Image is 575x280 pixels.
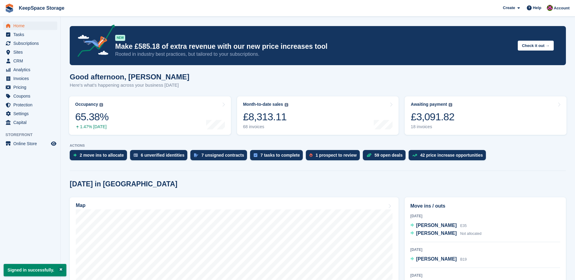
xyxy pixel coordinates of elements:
[13,83,50,92] span: Pricing
[13,48,50,56] span: Sites
[75,124,109,129] div: 1.47% [DATE]
[3,57,57,65] a: menu
[405,96,567,135] a: Awaiting payment £3,091.82 18 invoices
[13,109,50,118] span: Settings
[70,82,189,89] p: Here's what's happening across your business [DATE]
[533,5,541,11] span: Help
[69,96,231,135] a: Occupancy 65.38% 1.47% [DATE]
[3,39,57,48] a: menu
[3,109,57,118] a: menu
[3,118,57,127] a: menu
[366,153,372,157] img: deal-1b604bf984904fb50ccaf53a9ad4b4a5d6e5aea283cecdc64d6e3604feb123c2.svg
[416,256,457,262] span: [PERSON_NAME]
[460,224,466,228] span: E35
[411,102,447,107] div: Awaiting payment
[141,153,185,158] div: 6 unverified identities
[503,5,515,11] span: Create
[13,101,50,109] span: Protection
[420,153,483,158] div: 42 price increase opportunities
[13,57,50,65] span: CRM
[115,35,125,41] div: NEW
[3,92,57,100] a: menu
[130,150,191,163] a: 6 unverified identities
[134,153,138,157] img: verify_identity-adf6edd0f0f0b5bbfe63781bf79b02c33cf7c696d77639b501bdc392416b5a36.svg
[243,111,288,123] div: £8,313.11
[80,153,124,158] div: 2 move ins to allocate
[411,124,454,129] div: 18 invoices
[3,83,57,92] a: menu
[70,144,566,148] p: ACTIONS
[13,74,50,83] span: Invoices
[70,73,189,81] h1: Good afternoon, [PERSON_NAME]
[70,150,130,163] a: 2 move ins to allocate
[16,3,67,13] a: KeepSpace Storage
[5,132,60,138] span: Storefront
[410,230,482,238] a: [PERSON_NAME] Not allocated
[309,153,313,157] img: prospect-51fa495bee0391a8d652442698ab0144808aea92771e9ea1ae160a38d050c398.svg
[13,39,50,48] span: Subscriptions
[13,118,50,127] span: Capital
[75,111,109,123] div: 65.38%
[410,247,560,252] div: [DATE]
[3,65,57,74] a: menu
[250,150,306,163] a: 7 tasks to complete
[449,103,452,107] img: icon-info-grey-7440780725fd019a000dd9b08b2336e03edf1995a4989e88bcd33f0948082b44.svg
[375,153,403,158] div: 59 open deals
[3,101,57,109] a: menu
[50,140,57,147] a: Preview store
[70,180,177,188] h2: [DATE] in [GEOGRAPHIC_DATA]
[237,96,399,135] a: Month-to-date sales £8,313.11 68 invoices
[547,5,553,11] img: John Fletcher
[3,74,57,83] a: menu
[410,213,560,219] div: [DATE]
[460,232,481,236] span: Not allocated
[416,231,457,236] span: [PERSON_NAME]
[554,5,570,11] span: Account
[460,257,466,262] span: B19
[243,124,288,129] div: 68 invoices
[254,153,257,157] img: task-75834270c22a3079a89374b754ae025e5fb1db73e45f91037f5363f120a921f8.svg
[4,264,66,276] p: Signed in successfully.
[99,103,103,107] img: icon-info-grey-7440780725fd019a000dd9b08b2336e03edf1995a4989e88bcd33f0948082b44.svg
[13,22,50,30] span: Home
[72,25,115,59] img: price-adjustments-announcement-icon-8257ccfd72463d97f412b2fc003d46551f7dbcb40ab6d574587a9cd5c0d94...
[201,153,244,158] div: 7 unsigned contracts
[410,255,467,263] a: [PERSON_NAME] B19
[518,41,554,51] button: Check it out →
[409,150,489,163] a: 42 price increase opportunities
[3,30,57,39] a: menu
[194,153,198,157] img: contract_signature_icon-13c848040528278c33f63329250d36e43548de30e8caae1d1a13099fd9432cc5.svg
[3,22,57,30] a: menu
[285,103,288,107] img: icon-info-grey-7440780725fd019a000dd9b08b2336e03edf1995a4989e88bcd33f0948082b44.svg
[243,102,283,107] div: Month-to-date sales
[115,51,513,58] p: Rooted in industry best practices, but tailored to your subscriptions.
[306,150,363,163] a: 1 prospect to review
[5,4,14,13] img: stora-icon-8386f47178a22dfd0bd8f6a31ec36ba5ce8667c1dd55bd0f319d3a0aa187defe.svg
[13,139,50,148] span: Online Store
[412,154,417,157] img: price_increase_opportunities-93ffe204e8149a01c8c9dc8f82e8f89637d9d84a8eef4429ea346261dce0b2c0.svg
[13,30,50,39] span: Tasks
[73,153,77,157] img: move_ins_to_allocate_icon-fdf77a2bb77ea45bf5b3d319d69a93e2d87916cf1d5bf7949dd705db3b84f3ca.svg
[76,203,85,208] h2: Map
[363,150,409,163] a: 59 open deals
[410,202,560,210] h2: Move ins / outs
[260,153,300,158] div: 7 tasks to complete
[13,92,50,100] span: Coupons
[411,111,454,123] div: £3,091.82
[75,102,98,107] div: Occupancy
[410,222,467,230] a: [PERSON_NAME] E35
[3,48,57,56] a: menu
[410,273,560,278] div: [DATE]
[190,150,250,163] a: 7 unsigned contracts
[416,223,457,228] span: [PERSON_NAME]
[316,153,356,158] div: 1 prospect to review
[115,42,513,51] p: Make £585.18 of extra revenue with our new price increases tool
[13,65,50,74] span: Analytics
[3,139,57,148] a: menu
